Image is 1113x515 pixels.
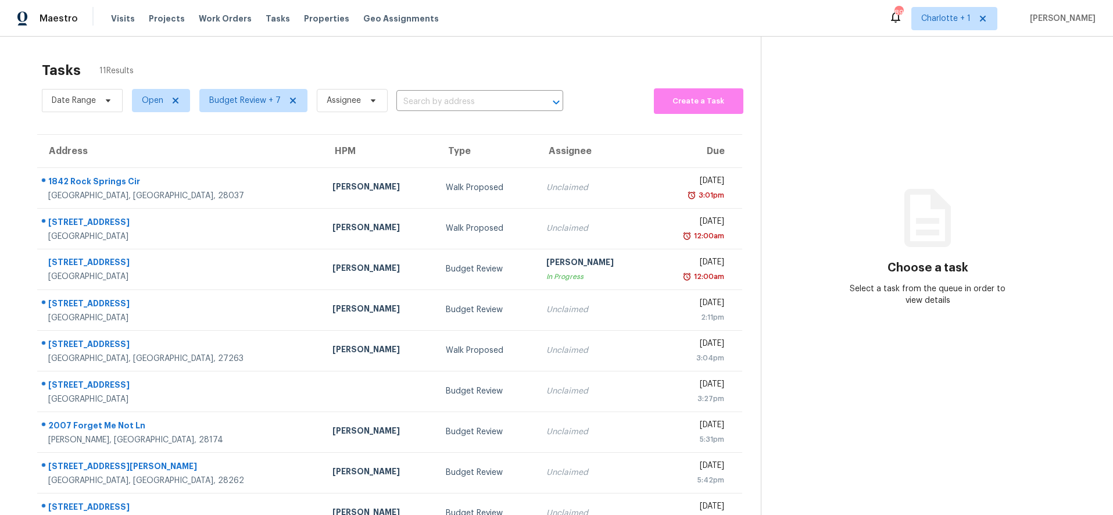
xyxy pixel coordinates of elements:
div: 1842 Rock Springs Cir [48,176,314,190]
div: [STREET_ADDRESS] [48,256,314,271]
div: Unclaimed [546,385,641,397]
h2: Tasks [42,65,81,76]
div: 2:11pm [660,312,724,323]
h3: Choose a task [887,262,968,274]
div: [DATE] [660,216,724,230]
span: 11 Results [99,65,134,77]
div: Unclaimed [546,345,641,356]
span: Assignee [327,95,361,106]
span: Visits [111,13,135,24]
span: Tasks [266,15,290,23]
div: [PERSON_NAME] [332,181,427,195]
th: Due [650,135,742,167]
span: Maestro [40,13,78,24]
div: 5:42pm [660,474,724,486]
div: Budget Review [446,426,528,438]
th: Assignee [537,135,650,167]
div: [PERSON_NAME], [GEOGRAPHIC_DATA], 28174 [48,434,314,446]
span: Geo Assignments [363,13,439,24]
div: 3:27pm [660,393,724,405]
th: Type [436,135,537,167]
div: 12:00am [692,271,724,282]
span: Open [142,95,163,106]
div: In Progress [546,271,641,282]
th: HPM [323,135,436,167]
span: [PERSON_NAME] [1025,13,1096,24]
div: [DATE] [660,338,724,352]
input: Search by address [396,93,531,111]
div: Walk Proposed [446,182,528,194]
div: 2007 Forget Me Not Ln [48,420,314,434]
div: [DATE] [660,500,724,515]
div: [PERSON_NAME] [332,344,427,358]
button: Create a Task [654,88,743,114]
div: 3:04pm [660,352,724,364]
div: [GEOGRAPHIC_DATA] [48,231,314,242]
div: [DATE] [660,297,724,312]
div: [PERSON_NAME] [332,303,427,317]
div: [GEOGRAPHIC_DATA] [48,394,314,405]
div: 5:31pm [660,434,724,445]
div: [GEOGRAPHIC_DATA] [48,312,314,324]
div: [GEOGRAPHIC_DATA], [GEOGRAPHIC_DATA], 28037 [48,190,314,202]
span: Projects [149,13,185,24]
span: Work Orders [199,13,252,24]
div: [DATE] [660,175,724,189]
div: [PERSON_NAME] [332,262,427,277]
div: [GEOGRAPHIC_DATA], [GEOGRAPHIC_DATA], 27263 [48,353,314,364]
div: [PERSON_NAME] [546,256,641,271]
div: Unclaimed [546,223,641,234]
div: Select a task from the queue in order to view details [844,283,1011,306]
div: [STREET_ADDRESS] [48,216,314,231]
div: Unclaimed [546,426,641,438]
span: Properties [304,13,349,24]
div: [GEOGRAPHIC_DATA], [GEOGRAPHIC_DATA], 28262 [48,475,314,487]
div: 89 [894,7,903,19]
div: Unclaimed [546,467,641,478]
div: Unclaimed [546,304,641,316]
div: [STREET_ADDRESS][PERSON_NAME] [48,460,314,475]
div: 12:00am [692,230,724,242]
img: Overdue Alarm Icon [687,189,696,201]
button: Open [548,94,564,110]
div: Budget Review [446,467,528,478]
div: [DATE] [660,378,724,393]
div: Budget Review [446,304,528,316]
div: [GEOGRAPHIC_DATA] [48,271,314,282]
div: [DATE] [660,256,724,271]
span: Date Range [52,95,96,106]
div: [STREET_ADDRESS] [48,379,314,394]
img: Overdue Alarm Icon [682,271,692,282]
div: Walk Proposed [446,223,528,234]
div: Budget Review [446,263,528,275]
div: [STREET_ADDRESS] [48,298,314,312]
img: Overdue Alarm Icon [682,230,692,242]
div: [DATE] [660,460,724,474]
span: Budget Review + 7 [209,95,281,106]
div: Unclaimed [546,182,641,194]
th: Address [37,135,323,167]
div: [PERSON_NAME] [332,425,427,439]
span: Charlotte + 1 [921,13,971,24]
div: [STREET_ADDRESS] [48,338,314,353]
div: [DATE] [660,419,724,434]
div: Budget Review [446,385,528,397]
span: Create a Task [660,95,737,108]
div: [PERSON_NAME] [332,221,427,236]
div: Walk Proposed [446,345,528,356]
div: [PERSON_NAME] [332,466,427,480]
div: 3:01pm [696,189,724,201]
